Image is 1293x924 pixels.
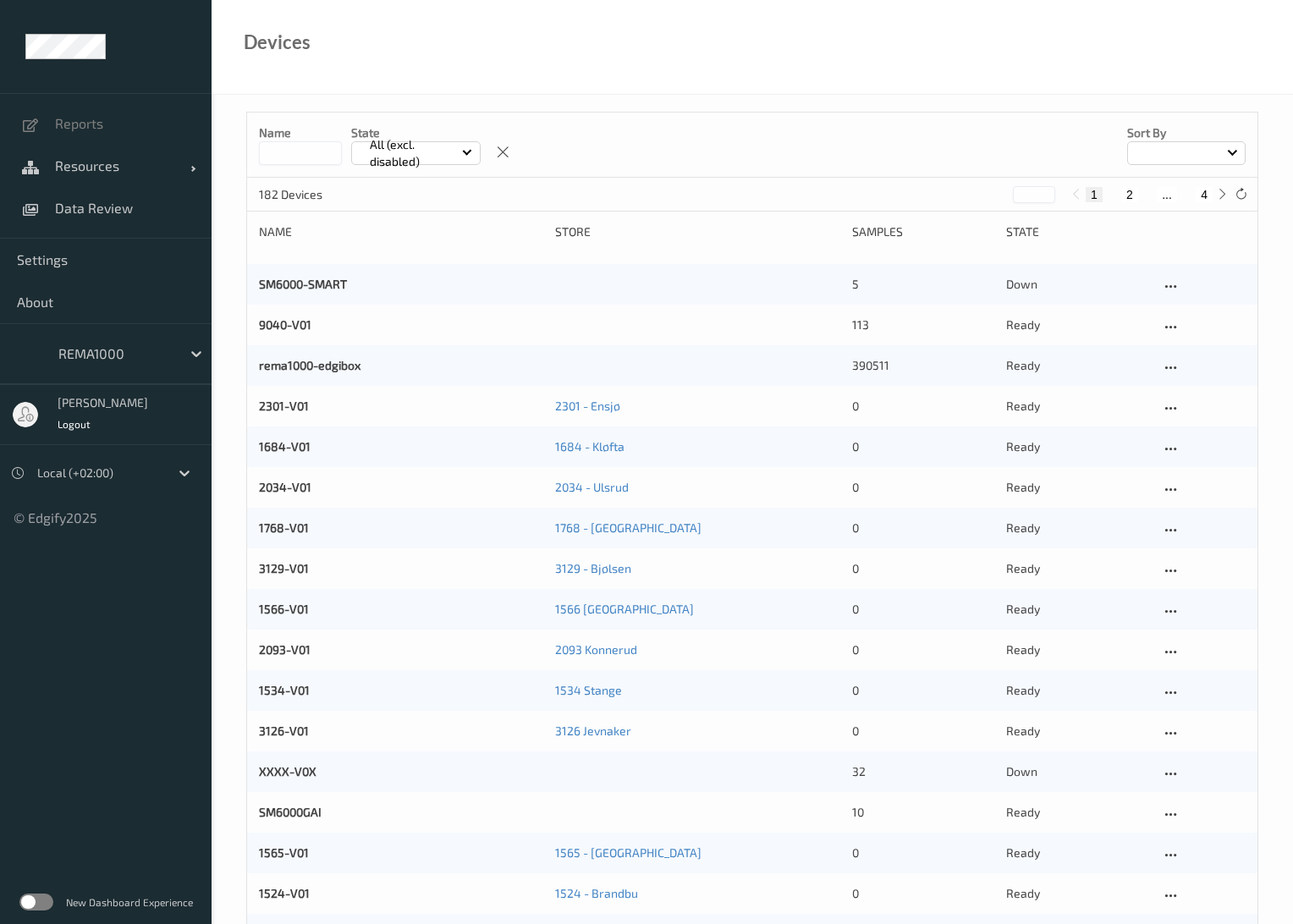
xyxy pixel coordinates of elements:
a: rema1000-edgibox [259,358,360,372]
a: SM6000GAI [259,805,322,819]
a: 2301-V01 [259,399,309,413]
div: 0 [852,682,994,699]
a: SM6000-SMART [259,277,347,291]
div: 0 [852,438,994,455]
a: 3126 Jevnaker [555,723,631,738]
p: State [351,124,481,141]
p: ready [1006,804,1148,821]
div: 0 [852,601,994,618]
div: 32 [852,763,994,780]
div: Store [555,223,839,240]
a: 1565 - [GEOGRAPHIC_DATA] [555,845,702,860]
div: Name [259,223,543,240]
a: 1524 - Brandbu [555,886,638,900]
div: 0 [852,479,994,496]
a: 3129-V01 [259,561,309,575]
a: 1566 [GEOGRAPHIC_DATA] [555,602,694,616]
a: 2093-V01 [259,642,311,657]
a: XXXX-V0X [259,764,316,778]
a: 1534 Stange [555,683,622,697]
a: 1684 - Kløfta [555,439,624,454]
div: 0 [852,520,994,536]
p: down [1006,763,1148,780]
p: ready [1006,723,1148,740]
a: 3129 - Bjølsen [555,561,631,575]
p: Name [259,124,342,141]
p: ready [1006,479,1148,496]
p: Sort by [1127,124,1246,141]
div: 0 [852,641,994,658]
p: 182 Devices [259,186,386,203]
div: 0 [852,844,994,861]
button: 2 [1121,187,1138,202]
p: ready [1006,560,1148,577]
a: 2093 Konnerud [555,642,637,657]
a: 9040-V01 [259,317,311,332]
p: ready [1006,520,1148,536]
p: ready [1006,601,1148,618]
p: ready [1006,357,1148,374]
button: 1 [1086,187,1103,202]
p: ready [1006,682,1148,699]
p: ready [1006,885,1148,902]
div: 0 [852,723,994,740]
a: 3126-V01 [259,723,309,738]
p: ready [1006,641,1148,658]
div: 0 [852,560,994,577]
div: 0 [852,885,994,902]
div: Devices [244,34,311,51]
a: 2301 - Ensjø [555,399,620,413]
div: 5 [852,276,994,293]
p: ready [1006,398,1148,415]
a: 1768 - [GEOGRAPHIC_DATA] [555,520,702,535]
div: 390511 [852,357,994,374]
a: 2034-V01 [259,480,311,494]
p: ready [1006,844,1148,861]
a: 1534-V01 [259,683,310,697]
div: 10 [852,804,994,821]
button: ... [1157,187,1177,202]
a: 1565-V01 [259,845,309,860]
a: 2034 - Ulsrud [555,480,629,494]
p: All (excl. disabled) [364,136,462,170]
a: 1566-V01 [259,602,309,616]
div: 0 [852,398,994,415]
p: ready [1006,316,1148,333]
a: 1684-V01 [259,439,311,454]
p: down [1006,276,1148,293]
div: Samples [852,223,994,240]
div: State [1006,223,1148,240]
a: 1524-V01 [259,886,310,900]
div: 113 [852,316,994,333]
button: 4 [1196,187,1213,202]
a: 1768-V01 [259,520,309,535]
p: ready [1006,438,1148,455]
